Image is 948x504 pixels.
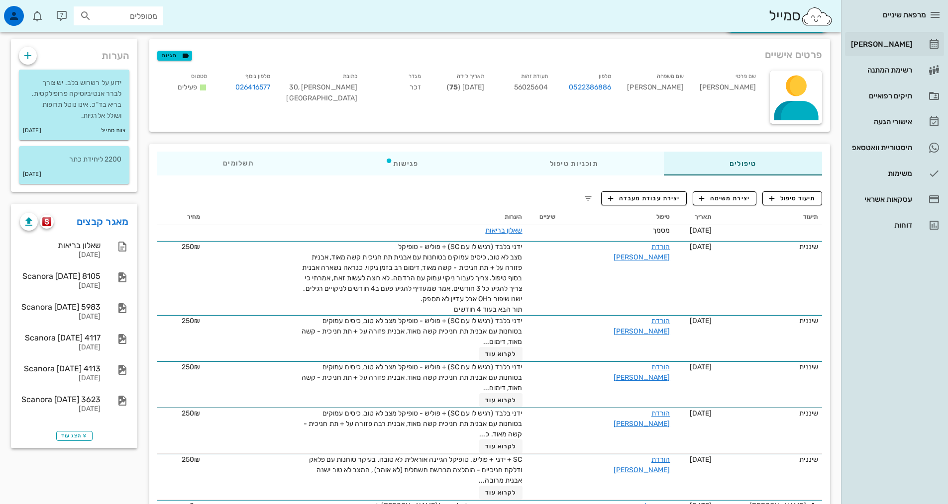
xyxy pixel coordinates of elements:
[23,169,41,180] small: [DATE]
[849,40,912,48] div: [PERSON_NAME]
[674,209,716,225] th: תאריך
[485,489,516,496] span: לקרוא עוד
[20,395,101,404] div: Scanora [DATE] 3623
[845,213,944,237] a: דוחות
[769,194,816,203] span: תיעוד טיפול
[485,397,516,404] span: לקרוא עוד
[23,125,41,136] small: [DATE]
[40,215,54,229] button: scanora logo
[720,408,818,419] div: שיננית
[20,364,101,373] div: Scanora [DATE] 4113
[61,433,88,439] span: הצג עוד
[699,194,750,203] span: יצירת משימה
[720,316,818,326] div: שיננית
[20,251,101,259] div: [DATE]
[720,362,818,372] div: שיננית
[319,152,484,175] div: פגישות
[845,136,944,160] a: היסטוריית וואטסאפ
[223,160,254,167] span: תשלומים
[883,10,926,19] span: מרפאת שיניים
[479,347,523,361] button: לקרוא עוד
[235,82,271,93] a: 026416577
[527,209,559,225] th: שיניים
[178,83,197,91] span: פעילים
[302,317,523,346] span: ידני בלבד (רגיש לו עם SC) + פוליש - טופיקל מצב לא טוב, כיסים עמוקים בטוחנות עם אבנית תת חניכית קש...
[762,191,822,205] button: תיעוד טיפול
[845,84,944,108] a: תיקים רפואיים
[485,350,516,357] span: לקרוא עוד
[20,241,101,250] div: שאלון בריאות
[849,118,912,126] div: אישורי הגעה
[485,226,522,235] a: שאלון בריאות
[619,69,691,110] div: [PERSON_NAME]
[614,317,670,336] a: הורדת [PERSON_NAME]
[286,94,357,102] span: [GEOGRAPHIC_DATA]
[849,92,912,100] div: תיקים רפואיים
[845,32,944,56] a: [PERSON_NAME]
[599,73,612,80] small: טלפון
[614,363,670,382] a: הורדת [PERSON_NAME]
[690,243,712,251] span: [DATE]
[845,58,944,82] a: רשימת המתנה
[652,226,670,235] span: מסמך
[182,363,200,371] span: 250₪
[845,162,944,185] a: משימות
[479,393,523,407] button: לקרוא עוד
[484,152,664,175] div: תוכניות טיפול
[20,271,101,281] div: Scanora [DATE] 8105
[191,73,207,80] small: סטטוס
[479,439,523,453] button: לקרוא עוד
[801,6,833,26] img: SmileCloud logo
[447,83,484,91] span: [DATE] ( )
[77,214,129,230] a: מאגר קבצים
[690,409,712,418] span: [DATE]
[302,363,523,392] span: ידני בלבד (רגיש לו עם SC) + פוליש - טופיקל מצב לא טוב, כיסים עמוקים בטוחנות עם אבנית תת חניכית קש...
[101,125,125,136] small: צוות סמייל
[302,243,522,314] span: ידני בלבד (רגיש לו עם SC) + פוליש - טופיקל מצב לא טוב, כיסים עמוקים בטוחנות עם אבנית תת חניכית קש...
[449,83,458,91] strong: 75
[664,152,822,175] div: טיפולים
[245,73,270,80] small: טלפון נוסף
[657,73,684,80] small: שם משפחה
[849,195,912,203] div: עסקאות אשראי
[514,83,548,91] span: 56025604
[485,443,516,450] span: לקרוא עוד
[559,209,674,225] th: טיפול
[56,431,93,441] button: הצג עוד
[720,454,818,465] div: שיננית
[157,51,192,61] button: תגיות
[182,455,200,464] span: 250₪
[20,374,101,383] div: [DATE]
[849,144,912,152] div: היסטוריית וואטסאפ
[304,409,523,438] span: ידני בלבד (רגיש לו עם SC) + פוליש - טופיקל מצב לא טוב, כיסים עמוקים בטוחנות עם אבנית תת חניכית קש...
[20,333,101,342] div: Scanora [DATE] 4117
[29,8,35,14] span: תג
[716,209,822,225] th: תיעוד
[614,243,670,261] a: הורדת [PERSON_NAME]
[409,73,421,80] small: מגדר
[614,409,670,428] a: הורדת [PERSON_NAME]
[27,154,121,165] p: 2200 ליחידת כתר
[479,486,523,500] button: לקרוא עוד
[769,5,833,27] div: סמייל
[42,217,52,226] img: scanora logo
[20,405,101,414] div: [DATE]
[765,47,822,63] span: פרטים אישיים
[298,83,300,91] span: ,
[182,409,200,418] span: 250₪
[569,82,611,93] a: 0522386886
[20,343,101,352] div: [DATE]
[849,221,912,229] div: דוחות
[457,73,484,80] small: תאריך לידה
[11,39,137,68] div: הערות
[27,78,121,121] p: ידוע על רשרוש בלב. יש צורך לברר אנטיביוטיקה פרופילקטית. בריא בד"כ. אינו נוטל תרופות ושולל אלרגיות.
[849,169,912,177] div: משימות
[690,363,712,371] span: [DATE]
[162,51,188,60] span: תגיות
[614,455,670,474] a: הורדת [PERSON_NAME]
[20,313,101,321] div: [DATE]
[690,455,712,464] span: [DATE]
[182,243,200,251] span: 250₪
[204,209,526,225] th: הערות
[521,73,548,80] small: תעודת זהות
